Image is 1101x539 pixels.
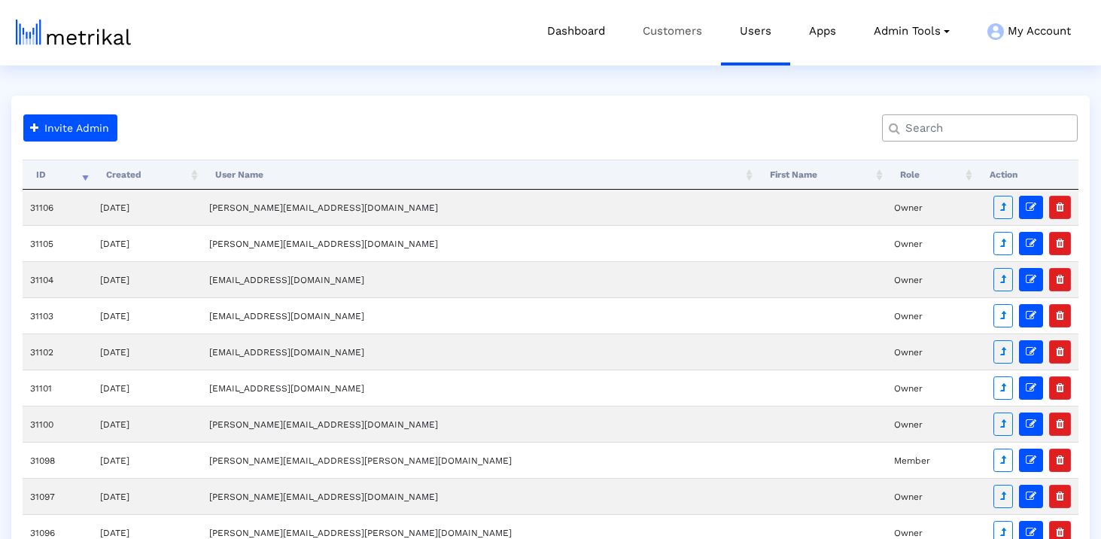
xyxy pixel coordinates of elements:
[202,261,756,297] td: [EMAIL_ADDRESS][DOMAIN_NAME]
[23,160,93,190] th: ID: activate to sort column ascending
[993,340,1013,364] button: Make Admin
[895,120,1072,136] input: Search
[23,297,93,333] td: 31103
[993,232,1013,255] button: Make Admin
[993,196,1013,219] button: Make Admin
[93,406,202,442] td: [DATE]
[202,225,756,261] td: [PERSON_NAME][EMAIL_ADDRESS][DOMAIN_NAME]
[93,370,202,406] td: [DATE]
[756,160,887,190] th: First Name: activate to sort column ascending
[993,376,1013,400] button: Make Admin
[93,333,202,370] td: [DATE]
[887,478,976,514] td: Owner
[993,485,1013,508] button: Make Admin
[993,304,1013,327] button: Make Admin
[23,478,93,514] td: 31097
[93,261,202,297] td: [DATE]
[93,225,202,261] td: [DATE]
[93,190,202,225] td: [DATE]
[93,160,202,190] th: Created: activate to sort column ascending
[16,20,131,45] img: metrical-logo-light.png
[887,190,976,225] td: Owner
[93,478,202,514] td: [DATE]
[202,160,756,190] th: User Name: activate to sort column ascending
[887,160,976,190] th: Role: activate to sort column ascending
[887,406,976,442] td: Owner
[202,190,756,225] td: [PERSON_NAME][EMAIL_ADDRESS][DOMAIN_NAME]
[202,406,756,442] td: [PERSON_NAME][EMAIL_ADDRESS][DOMAIN_NAME]
[887,370,976,406] td: Owner
[993,449,1013,472] button: Make Admin
[23,114,117,142] button: Invite Admin
[993,268,1013,291] button: Make Admin
[23,370,93,406] td: 31101
[202,442,756,478] td: [PERSON_NAME][EMAIL_ADDRESS][PERSON_NAME][DOMAIN_NAME]
[93,297,202,333] td: [DATE]
[993,413,1013,436] button: Make Admin
[887,442,976,478] td: Member
[23,190,93,225] td: 31106
[987,23,1004,40] img: my-account-menu-icon.png
[202,370,756,406] td: [EMAIL_ADDRESS][DOMAIN_NAME]
[23,333,93,370] td: 31102
[887,297,976,333] td: Owner
[202,297,756,333] td: [EMAIL_ADDRESS][DOMAIN_NAME]
[887,333,976,370] td: Owner
[23,225,93,261] td: 31105
[23,406,93,442] td: 31100
[93,442,202,478] td: [DATE]
[202,478,756,514] td: [PERSON_NAME][EMAIL_ADDRESS][DOMAIN_NAME]
[887,225,976,261] td: Owner
[23,261,93,297] td: 31104
[23,442,93,478] td: 31098
[202,333,756,370] td: [EMAIL_ADDRESS][DOMAIN_NAME]
[976,160,1078,190] th: Action
[887,261,976,297] td: Owner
